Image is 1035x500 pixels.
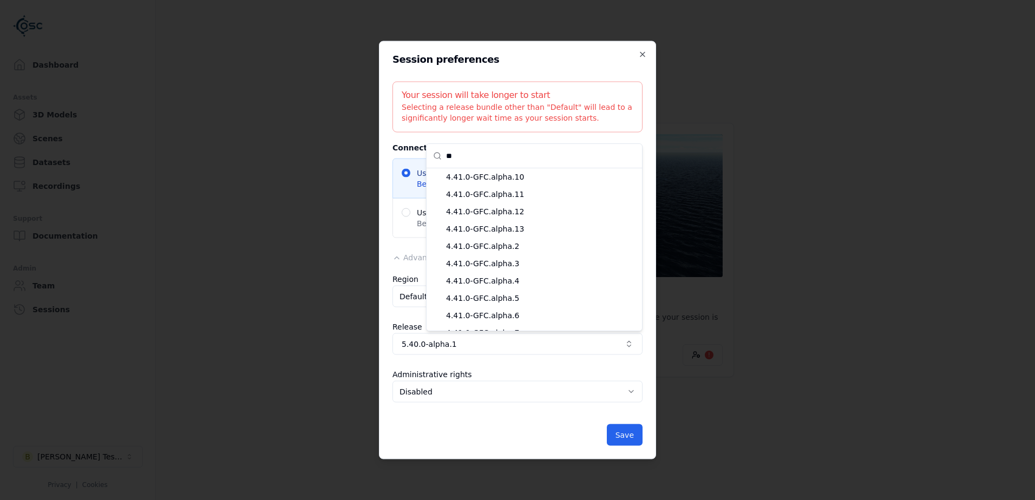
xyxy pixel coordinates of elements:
[446,310,636,321] span: 4.41.0-GFC.alpha.6
[446,172,636,182] span: 4.41.0-GFC.alpha.10
[446,189,636,200] span: 4.41.0-GFC.alpha.11
[446,241,636,252] span: 4.41.0-GFC.alpha.2
[446,258,636,269] span: 4.41.0-GFC.alpha.3
[446,275,636,286] span: 4.41.0-GFC.alpha.4
[446,327,636,338] span: 4.41.0-GFC.alpha.7
[446,293,636,304] span: 4.41.0-GFC.alpha.5
[446,206,636,217] span: 4.41.0-GFC.alpha.12
[446,223,636,234] span: 4.41.0-GFC.alpha.13
[427,168,642,331] div: Suggestions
